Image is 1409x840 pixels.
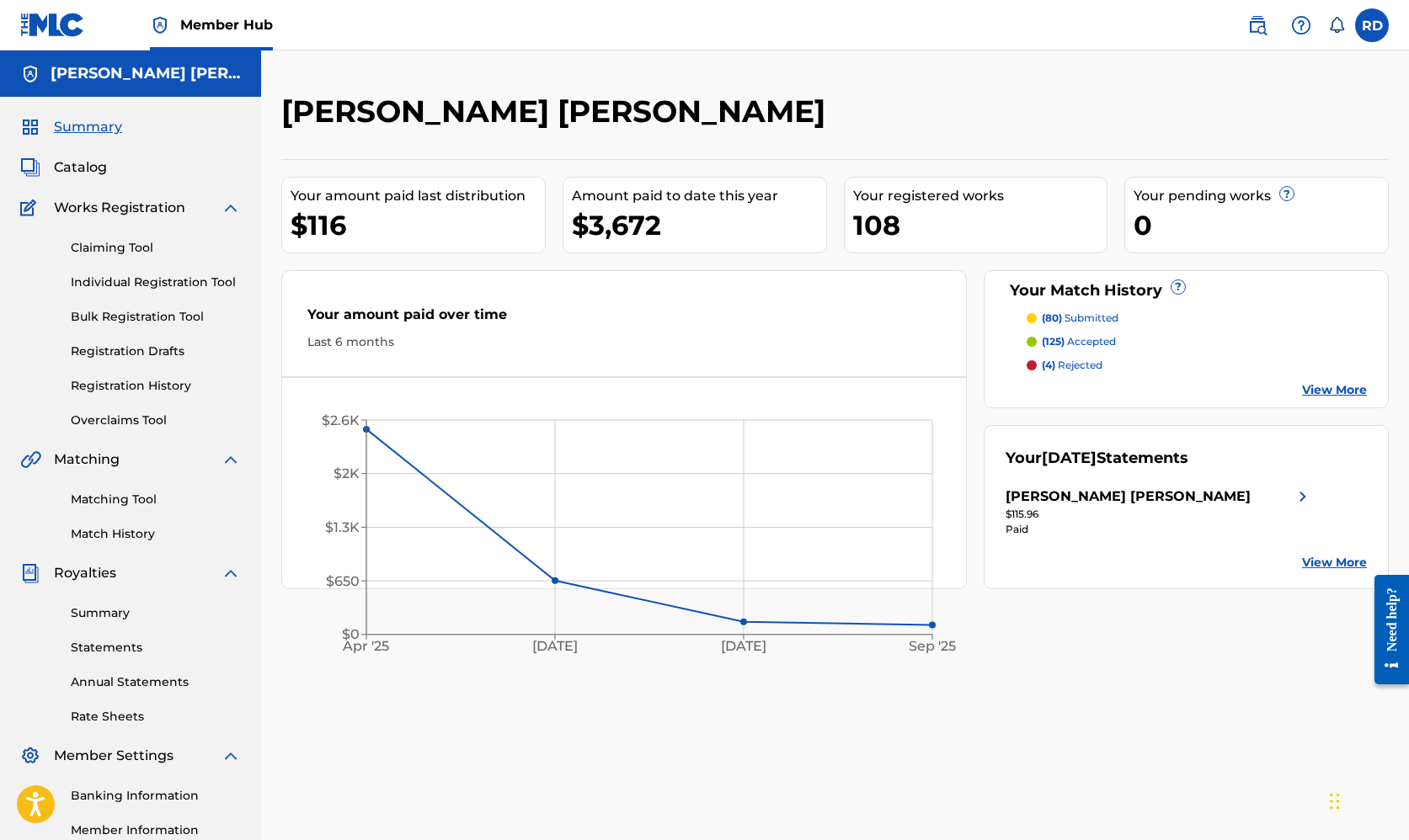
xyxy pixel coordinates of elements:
img: expand [221,449,241,470]
a: Match History [71,525,241,543]
h2: [PERSON_NAME] [PERSON_NAME] [281,93,834,130]
span: ? [1171,280,1185,294]
a: CatalogCatalog [20,157,107,178]
a: Individual Registration Tool [71,274,241,291]
iframe: Resource Center [1362,561,1409,699]
div: Your Statements [1006,447,1188,470]
span: Works Registration [54,198,185,218]
span: (125) [1042,335,1065,348]
div: Notifications [1328,17,1345,34]
div: Your registered works [853,186,1107,206]
a: Bulk Registration Tool [71,308,241,326]
div: Your pending works [1134,186,1388,206]
img: Catalog [20,157,40,178]
img: Accounts [20,64,40,84]
div: Help [1284,8,1318,42]
span: Summary [54,117,122,137]
span: ? [1280,187,1294,200]
h5: Rommel Alexander Donald [51,64,241,83]
span: Royalties [54,563,116,583]
img: Top Rightsholder [150,15,170,35]
div: $3,672 [572,206,826,244]
span: (80) [1042,311,1062,324]
div: 108 [853,206,1107,244]
a: Statements [71,639,241,657]
div: Your amount paid over time [307,305,941,333]
div: $115.96 [1006,507,1312,522]
a: (80) submitted [1027,311,1367,326]
div: Amount paid to date this year [572,186,826,206]
div: [PERSON_NAME] [PERSON_NAME] [1006,486,1251,507]
div: Drag [1330,776,1340,827]
a: Public Search [1241,8,1274,42]
a: Rate Sheets [71,708,241,726]
img: search [1247,15,1268,35]
span: Matching [54,449,120,470]
img: Works Registration [20,198,42,218]
a: Overclaims Tool [71,412,241,429]
p: rejected [1042,358,1102,373]
img: help [1291,15,1311,35]
tspan: $1.3K [325,519,360,535]
a: Annual Statements [71,673,241,691]
div: 0 [1134,206,1388,244]
tspan: [DATE] [532,638,578,654]
span: [DATE] [1042,449,1097,467]
div: Last 6 months [307,333,941,351]
img: Royalties [20,563,40,583]
tspan: Sep '25 [909,638,956,654]
span: (4) [1042,359,1055,371]
a: View More [1302,554,1367,572]
a: Summary [71,604,241,622]
img: Member Settings [20,746,40,766]
div: $116 [291,206,545,244]
a: (125) accepted [1027,334,1367,349]
img: right chevron icon [1293,486,1313,507]
a: Claiming Tool [71,239,241,257]
span: Member Settings [54,746,173,766]
img: Summary [20,117,40,137]
tspan: $0 [342,626,360,642]
tspan: $2.6K [322,412,360,428]
img: MLC Logo [20,13,85,37]
tspan: Apr '25 [343,638,390,654]
a: View More [1302,381,1367,399]
div: Paid [1006,522,1312,537]
iframe: Chat Widget [1325,759,1409,840]
img: expand [221,198,241,218]
tspan: $650 [326,573,360,589]
a: (4) rejected [1027,358,1367,373]
div: Your Match History [1006,279,1367,302]
p: accepted [1042,334,1116,349]
tspan: $2K [334,465,360,481]
tspan: [DATE] [721,638,766,654]
a: Matching Tool [71,491,241,508]
img: expand [221,746,241,766]
span: Member Hub [180,15,273,35]
div: Your amount paid last distribution [291,186,545,206]
a: Registration History [71,377,241,395]
a: Banking Information [71,787,241,805]
a: Member Information [71,821,241,839]
a: Registration Drafts [71,343,241,360]
span: Catalog [54,157,107,178]
a: [PERSON_NAME] [PERSON_NAME]right chevron icon$115.96Paid [1006,486,1312,537]
img: expand [221,563,241,583]
div: User Menu [1355,8,1389,42]
img: Matching [20,449,41,470]
p: submitted [1042,311,1118,326]
a: SummarySummary [20,117,122,137]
